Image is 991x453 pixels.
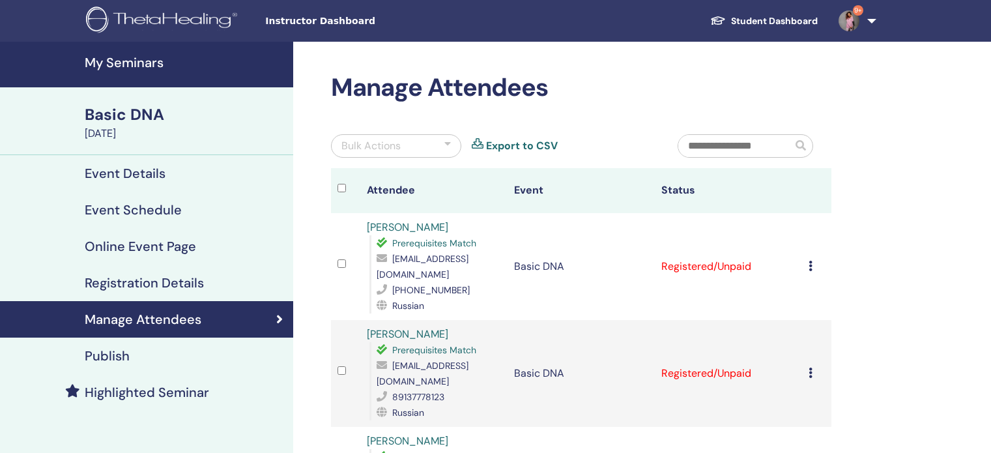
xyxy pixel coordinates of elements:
[367,327,448,341] a: [PERSON_NAME]
[655,168,802,213] th: Status
[77,104,293,141] a: Basic DNA[DATE]
[341,138,401,154] div: Bulk Actions
[392,391,444,403] span: 89137778123
[85,239,196,254] h4: Online Event Page
[508,168,655,213] th: Event
[392,300,424,312] span: Russian
[508,320,655,427] td: Basic DNA
[392,407,424,418] span: Russian
[85,166,165,181] h4: Event Details
[377,253,468,280] span: [EMAIL_ADDRESS][DOMAIN_NAME]
[85,202,182,218] h4: Event Schedule
[853,5,863,16] span: 9+
[700,9,828,33] a: Student Dashboard
[392,344,476,356] span: Prerequisites Match
[392,237,476,249] span: Prerequisites Match
[839,10,859,31] img: default.jpg
[367,434,448,448] a: [PERSON_NAME]
[85,55,285,70] h4: My Seminars
[710,15,726,26] img: graduation-cap-white.svg
[85,126,285,141] div: [DATE]
[85,275,204,291] h4: Registration Details
[265,14,461,28] span: Instructor Dashboard
[508,213,655,320] td: Basic DNA
[392,284,470,296] span: [PHONE_NUMBER]
[85,348,130,364] h4: Publish
[85,385,209,400] h4: Highlighted Seminar
[360,168,508,213] th: Attendee
[331,73,831,103] h2: Manage Attendees
[377,360,468,387] span: [EMAIL_ADDRESS][DOMAIN_NAME]
[486,138,558,154] a: Export to CSV
[85,312,201,327] h4: Manage Attendees
[85,104,285,126] div: Basic DNA
[367,220,448,234] a: [PERSON_NAME]
[86,7,242,36] img: logo.png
